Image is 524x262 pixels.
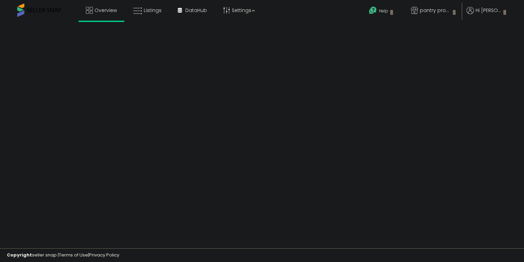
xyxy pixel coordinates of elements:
[476,7,501,14] span: Hi [PERSON_NAME]
[363,1,400,22] a: Help
[95,7,117,14] span: Overview
[7,252,32,258] strong: Copyright
[59,252,88,258] a: Terms of Use
[420,7,451,14] span: pantry provisions
[7,252,119,259] div: seller snap | |
[185,7,207,14] span: DataHub
[89,252,119,258] a: Privacy Policy
[369,6,377,15] i: Get Help
[379,8,388,14] span: Help
[467,7,506,22] a: Hi [PERSON_NAME]
[144,7,162,14] span: Listings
